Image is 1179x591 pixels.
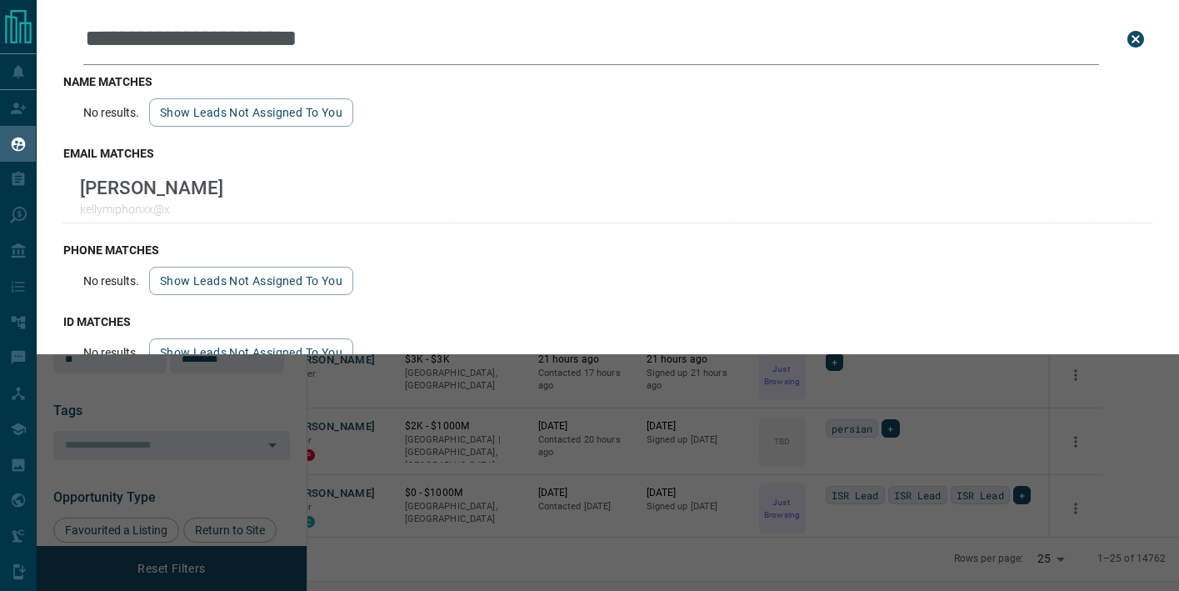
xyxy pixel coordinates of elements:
p: No results. [83,346,139,359]
p: kellymiphonxx@x [80,203,223,216]
p: No results. [83,274,139,288]
h3: name matches [63,75,1152,88]
p: [PERSON_NAME] [80,177,223,198]
button: show leads not assigned to you [149,267,353,295]
h3: id matches [63,315,1152,328]
p: No results. [83,106,139,119]
h3: phone matches [63,243,1152,257]
button: show leads not assigned to you [149,338,353,367]
h3: email matches [63,147,1152,160]
button: close search bar [1119,23,1152,56]
button: show leads not assigned to you [149,98,353,127]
